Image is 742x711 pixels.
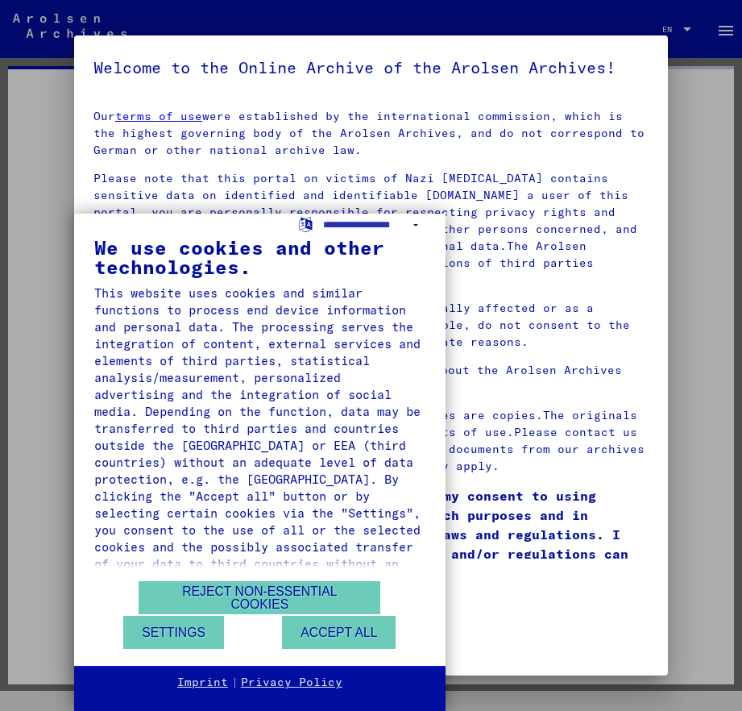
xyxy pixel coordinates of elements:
[241,675,342,691] a: Privacy Policy
[282,616,396,649] button: Accept all
[139,581,380,614] button: Reject non-essential cookies
[123,616,224,649] button: Settings
[177,675,228,691] a: Imprint
[94,238,425,276] div: We use cookies and other technologies.
[94,285,425,589] div: This website uses cookies and similar functions to process end device information and personal da...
